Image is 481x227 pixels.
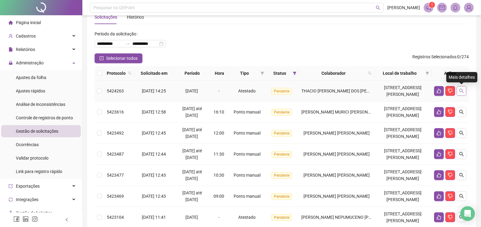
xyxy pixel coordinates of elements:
[142,215,166,220] span: [DATE] 11:41
[107,173,124,178] span: 5423477
[374,144,432,165] td: [STREET_ADDRESS][PERSON_NAME]
[128,71,132,75] span: search
[431,3,433,7] span: 1
[303,152,370,157] span: [PERSON_NAME] [PERSON_NAME]
[387,4,420,11] span: [PERSON_NAME]
[301,88,393,93] span: THACIO [PERSON_NAME] DOS [PERSON_NAME]
[9,47,13,52] span: file
[376,5,380,10] span: search
[142,88,166,93] span: [DATE] 14:25
[271,130,292,137] span: Pendente
[185,88,198,93] span: [DATE]
[374,165,432,186] td: [STREET_ADDRESS][PERSON_NAME]
[65,218,69,222] span: left
[234,110,260,114] span: Ponto manual
[459,173,464,178] span: search
[182,190,202,202] span: [DATE] até [DATE]
[238,215,256,220] span: Atestado
[16,75,46,80] span: Ajustes da folha
[174,66,210,81] th: Período
[107,194,124,199] span: 5423469
[218,88,220,93] span: -
[271,151,292,158] span: Pendente
[185,215,198,220] span: [DATE]
[16,34,36,38] span: Cadastros
[107,110,124,114] span: 5423616
[374,123,432,144] td: [STREET_ADDRESS][PERSON_NAME]
[218,215,220,220] span: -
[459,215,464,220] span: search
[301,215,397,220] span: [PERSON_NAME] NEPUMUCENO [PERSON_NAME]
[301,70,365,77] span: Colaborador
[459,194,464,199] span: search
[16,88,45,93] span: Ajustes rápidos
[271,193,292,200] span: Pendente
[127,69,133,78] span: search
[292,69,298,78] span: filter
[301,110,383,114] span: [PERSON_NAME] MURICI [PERSON_NAME]
[374,81,432,102] td: [STREET_ADDRESS][PERSON_NAME]
[9,211,13,215] span: apartment
[459,152,464,157] span: search
[95,14,117,20] div: Solicitações
[214,152,224,157] span: 11:30
[448,131,453,135] span: dislike
[259,69,265,78] span: filter
[9,20,13,25] span: home
[426,5,431,10] span: notification
[464,3,473,12] img: 86506
[142,131,166,135] span: [DATE] 12:45
[16,115,73,120] span: Controle de registros de ponto
[182,169,202,181] span: [DATE] até [DATE]
[234,173,260,178] span: Ponto manual
[234,131,260,135] span: Ponto manual
[260,71,264,75] span: filter
[9,197,13,202] span: sync
[453,5,458,10] span: bell
[16,184,40,189] span: Exportações
[16,60,44,65] span: Administração
[16,142,39,147] span: Ocorrências
[23,216,29,222] span: linkedin
[16,20,41,25] span: Página inicial
[16,156,48,160] span: Validar protocolo
[107,152,124,157] span: 5423487
[303,173,370,178] span: [PERSON_NAME] [PERSON_NAME]
[16,169,62,174] span: Link para registro rápido
[214,131,224,135] span: 12:00
[107,131,124,135] span: 5423492
[436,88,441,93] span: like
[436,194,441,199] span: like
[367,69,373,78] span: search
[448,215,453,220] span: dislike
[271,214,292,221] span: Pendente
[95,53,142,63] button: Selecionar todos
[182,106,202,118] span: [DATE] até [DATE]
[303,194,370,199] span: [PERSON_NAME] [PERSON_NAME]
[436,131,441,135] span: like
[434,70,466,77] div: Ações
[425,71,429,75] span: filter
[238,88,256,93] span: Atestado
[16,47,35,52] span: Relatórios
[448,173,453,178] span: dislike
[436,215,441,220] span: like
[16,129,58,134] span: Gestão de solicitações
[374,102,432,123] td: [STREET_ADDRESS][PERSON_NAME]
[107,88,124,93] span: 5424263
[182,148,202,160] span: [DATE] até [DATE]
[436,173,441,178] span: like
[32,216,38,222] span: instagram
[448,110,453,114] span: dislike
[214,110,224,114] span: 16:10
[436,152,441,157] span: like
[439,5,445,10] span: mail
[459,88,464,93] span: search
[271,172,292,179] span: Pendente
[134,66,174,81] th: Solicitado em
[231,70,258,77] span: Tipo
[459,131,464,135] span: search
[429,2,435,8] sup: 1
[107,70,126,77] span: Protocolo
[127,14,144,20] div: Histórico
